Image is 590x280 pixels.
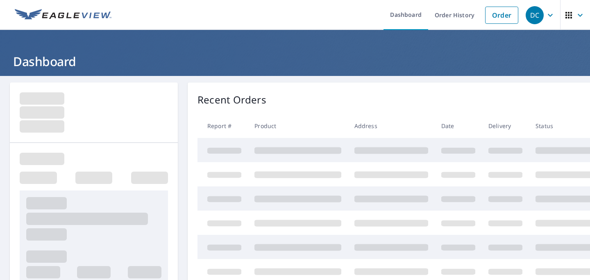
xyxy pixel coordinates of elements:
[482,114,529,138] th: Delivery
[435,114,482,138] th: Date
[526,6,544,24] div: DC
[197,114,248,138] th: Report #
[197,92,266,107] p: Recent Orders
[248,114,348,138] th: Product
[10,53,580,70] h1: Dashboard
[485,7,518,24] a: Order
[15,9,111,21] img: EV Logo
[348,114,435,138] th: Address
